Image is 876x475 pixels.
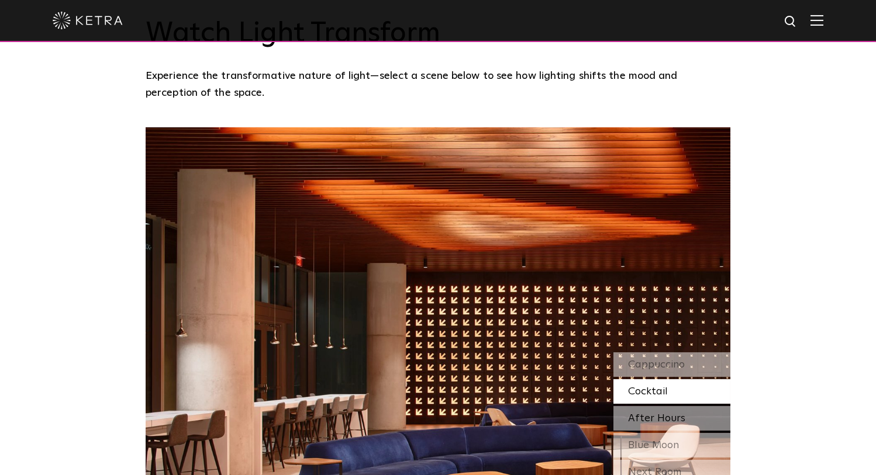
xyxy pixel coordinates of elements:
[53,12,123,29] img: ketra-logo-2019-white
[784,15,798,29] img: search icon
[628,386,668,397] span: Cocktail
[811,15,823,26] img: Hamburger%20Nav.svg
[146,68,725,101] p: Experience the transformative nature of light—select a scene below to see how lighting shifts the...
[628,440,679,450] span: Blue Moon
[628,359,685,370] span: Cappuccino
[628,413,685,424] span: After Hours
